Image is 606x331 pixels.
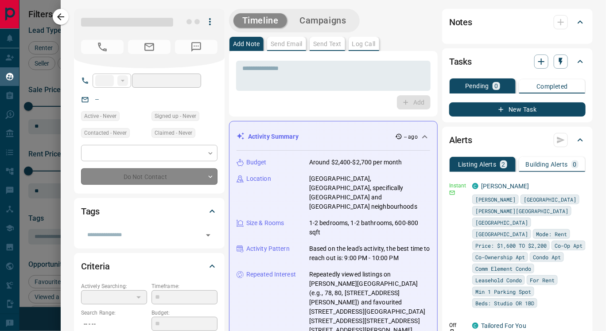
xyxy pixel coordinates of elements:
[81,168,218,185] div: Do Not Contact
[502,161,505,167] p: 2
[175,40,218,54] span: No Number
[81,201,218,222] div: Tags
[309,174,430,211] p: [GEOGRAPHIC_DATA], [GEOGRAPHIC_DATA], specifically [GEOGRAPHIC_DATA] and [GEOGRAPHIC_DATA] neighb...
[404,133,418,141] p: -- ago
[475,287,531,296] span: Min 1 Parking Spot
[81,204,100,218] h2: Tags
[151,282,218,290] p: Timeframe:
[533,253,561,261] span: Condo Apt
[81,256,218,277] div: Criteria
[475,276,522,284] span: Leasehold Condo
[246,174,271,183] p: Location
[481,183,529,190] a: [PERSON_NAME]
[536,230,567,238] span: Mode: Rent
[481,322,526,329] a: Tailored For You
[246,158,267,167] p: Budget
[84,112,117,121] span: Active - Never
[151,309,218,317] p: Budget:
[475,230,528,238] span: [GEOGRAPHIC_DATA]
[81,259,110,273] h2: Criteria
[472,183,478,189] div: condos.ca
[475,264,531,273] span: Comm Element Condo
[81,282,147,290] p: Actively Searching:
[237,129,430,145] div: Activity Summary-- ago
[309,158,402,167] p: Around $2,400-$2,700 per month
[81,40,124,54] span: No Number
[155,112,196,121] span: Signed up - Never
[449,182,467,190] p: Instant
[233,41,260,47] p: Add Note
[95,96,99,103] a: --
[449,190,455,196] svg: Email
[81,309,147,317] p: Search Range:
[449,12,586,33] div: Notes
[449,321,467,329] p: Off
[449,133,472,147] h2: Alerts
[309,218,430,237] p: 1-2 bedrooms, 1-2 bathrooms, 600-800 sqft
[449,55,472,69] h2: Tasks
[309,244,430,263] p: Based on the lead's activity, the best time to reach out is: 9:00 PM - 10:00 PM
[202,229,214,241] button: Open
[449,129,586,151] div: Alerts
[465,83,489,89] p: Pending
[475,206,568,215] span: [PERSON_NAME][GEOGRAPHIC_DATA]
[530,276,555,284] span: For Rent
[449,51,586,72] div: Tasks
[128,40,171,54] span: No Email
[246,218,284,228] p: Size & Rooms
[246,270,296,279] p: Repeated Interest
[536,83,568,90] p: Completed
[246,244,290,253] p: Activity Pattern
[475,195,516,204] span: [PERSON_NAME]
[291,13,355,28] button: Campaigns
[475,218,528,227] span: [GEOGRAPHIC_DATA]
[524,195,576,204] span: [GEOGRAPHIC_DATA]
[155,129,192,137] span: Claimed - Never
[84,129,127,137] span: Contacted - Never
[233,13,287,28] button: Timeline
[248,132,299,141] p: Activity Summary
[475,241,547,250] span: Price: $1,600 TO $2,200
[526,161,568,167] p: Building Alerts
[449,15,472,29] h2: Notes
[555,241,583,250] span: Co-Op Apt
[475,253,525,261] span: Co-Ownership Apt
[449,102,586,117] button: New Task
[494,83,498,89] p: 0
[458,161,497,167] p: Listing Alerts
[475,299,534,308] span: Beds: Studio OR 1BD
[472,323,478,329] div: condos.ca
[573,161,577,167] p: 0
